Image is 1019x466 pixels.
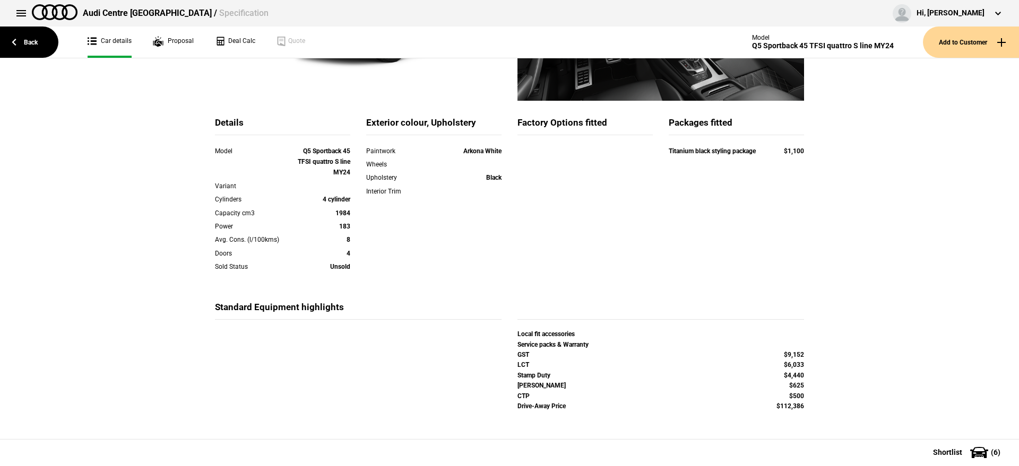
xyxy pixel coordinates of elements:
div: Variant [215,181,296,191]
div: Power [215,221,296,232]
div: Cylinders [215,194,296,205]
div: Doors [215,248,296,259]
strong: $1,100 [784,147,804,155]
div: Wheels [366,159,420,170]
div: Capacity cm3 [215,208,296,218]
div: Model [215,146,296,156]
a: Deal Calc [215,27,255,58]
strong: Q5 Sportback 45 TFSI quattro S line MY24 [298,147,350,177]
strong: 4 cylinder [323,196,350,203]
div: Paintwork [366,146,420,156]
strong: LCT [517,361,529,368]
strong: $6,033 [784,361,804,368]
div: Upholstery [366,172,420,183]
strong: 4 [347,250,350,257]
strong: $4,440 [784,372,804,379]
strong: $625 [789,382,804,389]
strong: $9,152 [784,351,804,358]
strong: Drive-Away Price [517,402,566,410]
span: Shortlist [933,449,962,456]
a: Proposal [153,27,194,58]
strong: $112,386 [776,402,804,410]
span: Specification [219,8,269,18]
div: Audi Centre [GEOGRAPHIC_DATA] / [83,7,269,19]
strong: 1984 [335,209,350,217]
img: audi.png [32,4,77,20]
div: Exterior colour, Upholstery [366,117,502,135]
strong: GST [517,351,529,358]
span: ( 6 ) [991,449,1000,456]
button: Shortlist(6) [917,439,1019,465]
strong: Arkona White [463,147,502,155]
div: Hi, [PERSON_NAME] [917,8,985,19]
strong: Local fit accessories [517,330,575,338]
strong: Stamp Duty [517,372,550,379]
strong: Titanium black styling package [669,147,756,155]
strong: Service packs & Warranty [517,341,589,348]
div: Standard Equipment highlights [215,301,502,320]
div: Avg. Cons. (l/100kms) [215,234,296,245]
strong: Unsold [330,263,350,270]
div: Q5 Sportback 45 TFSI quattro S line MY24 [752,41,894,50]
strong: CTP [517,392,530,400]
div: Details [215,117,350,135]
div: Model [752,34,894,41]
strong: [PERSON_NAME] [517,382,566,389]
div: Interior Trim [366,186,420,197]
div: Sold Status [215,261,296,272]
strong: 8 [347,236,350,243]
strong: Black [486,174,502,181]
strong: $500 [789,392,804,400]
a: Car details [88,27,132,58]
div: Packages fitted [669,117,804,135]
strong: 183 [339,223,350,230]
button: Add to Customer [923,27,1019,58]
div: Factory Options fitted [517,117,653,135]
